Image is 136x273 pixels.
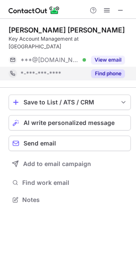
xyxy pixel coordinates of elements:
[23,160,91,167] span: Add to email campaign
[9,194,131,206] button: Notes
[22,179,127,187] span: Find work email
[9,5,60,15] img: ContactOut v5.3.10
[9,35,131,50] div: Key Account Management at [GEOGRAPHIC_DATA]
[24,140,56,147] span: Send email
[91,56,125,64] button: Reveal Button
[9,177,131,189] button: Find work email
[21,56,80,64] span: ***@[DOMAIN_NAME]
[24,99,116,106] div: Save to List / ATS / CRM
[24,119,115,126] span: AI write personalized message
[9,136,131,151] button: Send email
[9,156,131,172] button: Add to email campaign
[9,115,131,131] button: AI write personalized message
[91,69,125,78] button: Reveal Button
[9,95,131,110] button: save-profile-one-click
[9,26,125,34] div: [PERSON_NAME] [PERSON_NAME]
[22,196,127,204] span: Notes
